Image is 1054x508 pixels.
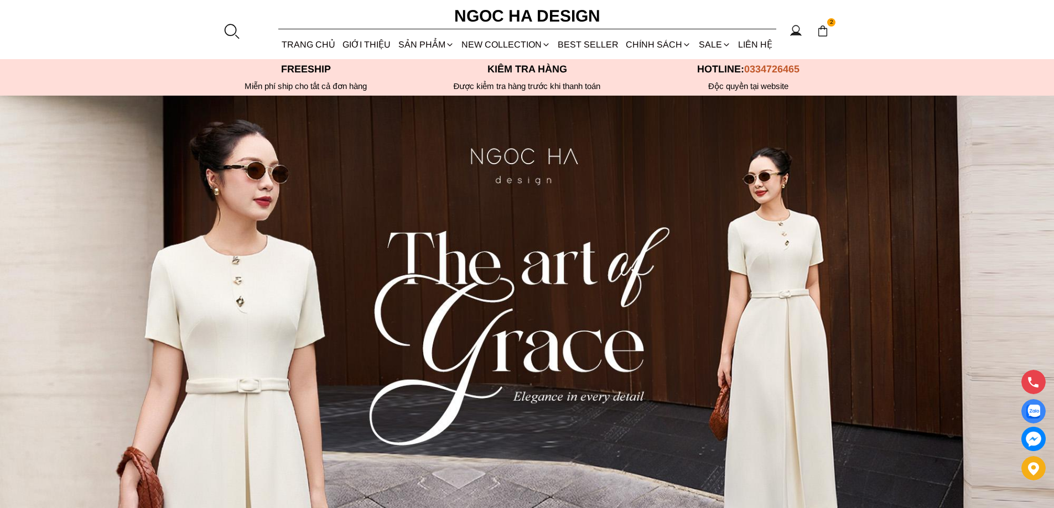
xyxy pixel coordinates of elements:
[339,30,394,59] a: GIỚI THIỆU
[554,30,622,59] a: BEST SELLER
[458,30,554,59] a: NEW COLLECTION
[695,30,734,59] a: SALE
[1021,399,1046,423] a: Display image
[417,81,638,91] p: Được kiểm tra hàng trước khi thanh toán
[444,3,610,29] a: Ngoc Ha Design
[195,81,417,91] div: Miễn phí ship cho tất cả đơn hàng
[638,64,859,75] p: Hotline:
[394,30,458,59] div: SẢN PHẨM
[734,30,776,59] a: LIÊN HỆ
[817,25,829,37] img: img-CART-ICON-ksit0nf1
[622,30,695,59] div: Chính sách
[487,64,567,75] font: Kiểm tra hàng
[1021,427,1046,451] a: messenger
[1026,405,1040,418] img: Display image
[638,81,859,91] h6: Độc quyền tại website
[278,30,339,59] a: TRANG CHỦ
[744,64,799,75] span: 0334726465
[827,18,836,27] span: 2
[195,64,417,75] p: Freeship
